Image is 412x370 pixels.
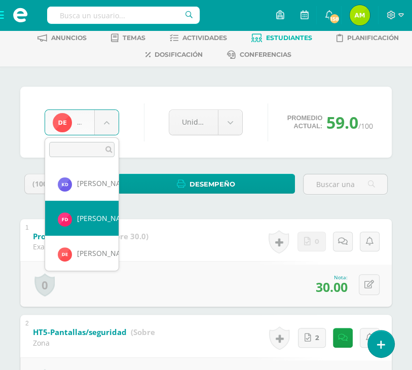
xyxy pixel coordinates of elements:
span: [PERSON_NAME] [77,248,134,258]
img: b5a900a88b34c2a11e2a1b9844649084.png [58,212,72,227]
img: e69761d4c2cf1c087c30eeee53d930f1.png [58,247,72,262]
img: 284406b3c74f6fc78beb589e5fbef7ae.png [58,177,72,192]
span: [PERSON_NAME] [77,213,134,223]
span: [PERSON_NAME] [77,178,134,188]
